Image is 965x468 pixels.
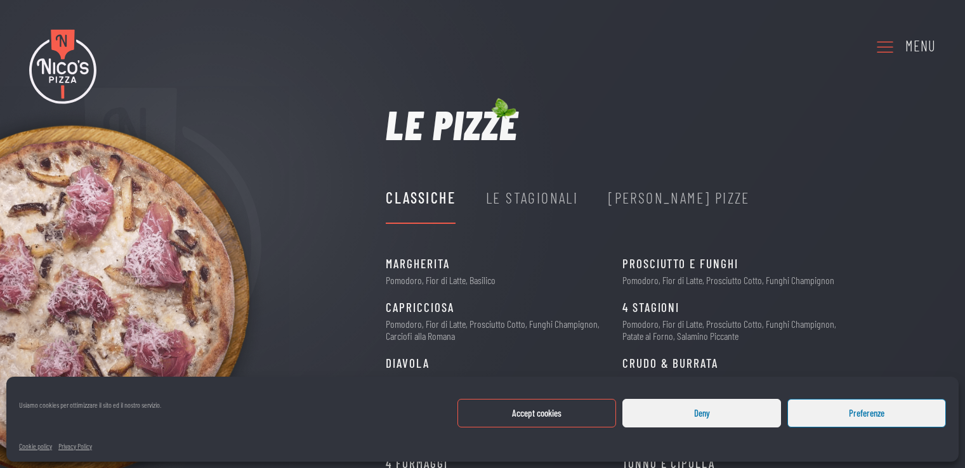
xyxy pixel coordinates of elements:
span: Diavola [386,354,429,374]
a: Cookie policy [19,440,52,452]
h1: Le pizze [386,104,518,145]
div: Classiche [386,186,456,210]
button: Preferenze [787,399,946,427]
p: Pomodoro, Fior di Latte, Prosciutto Cotto, Funghi Champignon, Carciofi alla Romana [386,318,603,342]
p: Pomodoro, Fior di Latte, Prosciutto Crudo, Burrata [622,374,794,386]
span: 4 Stagioni [622,298,679,318]
p: Pomodoro, Fior di Latte, Prosciutto Cotto, Funghi Champignon, Patate al Forno, Salamino Piccante [622,318,839,342]
p: Pomodoro, Fior di Latte, Basilico [386,274,496,286]
div: Usiamo cookies per ottimizzare il sito ed il nostro servizio. [19,399,161,424]
button: Deny [622,399,781,427]
span: Capricciosa [386,298,454,318]
button: Accept cookies [457,399,616,427]
a: Menu [875,29,936,64]
div: Le Stagionali [486,186,578,210]
p: Pomodoro, Fior di Latte, Salamino Piccante [386,374,531,386]
p: Pomodoro, Fior di Latte, Prosciutto Cotto, Funghi Champignon [622,274,834,286]
a: Privacy Policy [58,440,92,452]
div: [PERSON_NAME] Pizze [608,186,750,210]
span: Margherita [386,254,449,274]
div: Menu [905,35,936,58]
span: CRUDO & BURRATA [622,354,718,374]
span: Prosciutto e Funghi [622,254,738,274]
img: Nico's Pizza Logo Colori [29,29,96,104]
